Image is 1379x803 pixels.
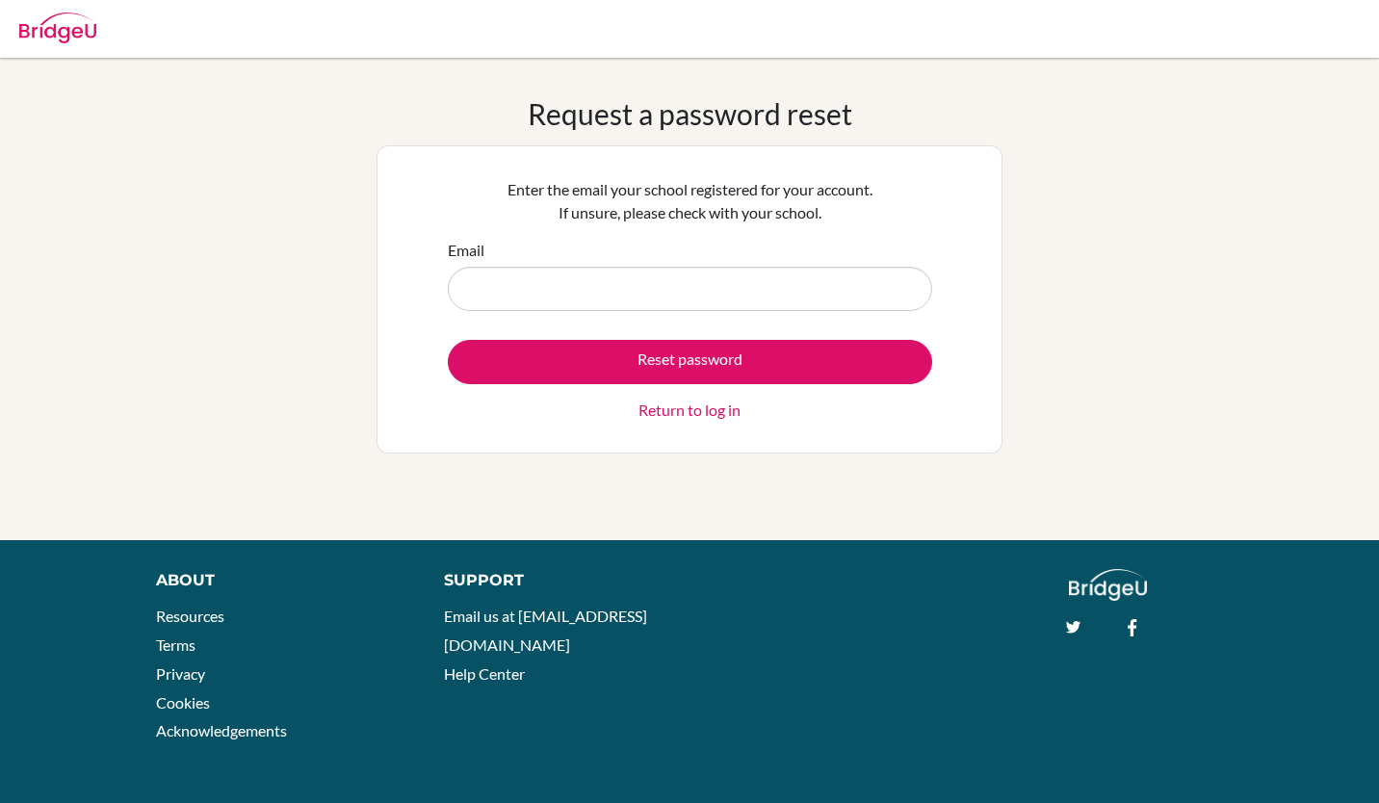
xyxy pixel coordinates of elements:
[156,635,195,654] a: Terms
[448,340,932,384] button: Reset password
[448,239,484,262] label: Email
[444,569,669,592] div: Support
[448,178,932,224] p: Enter the email your school registered for your account. If unsure, please check with your school.
[638,399,741,422] a: Return to log in
[156,721,287,739] a: Acknowledgements
[444,664,525,683] a: Help Center
[19,13,96,43] img: Bridge-U
[156,693,210,712] a: Cookies
[156,607,224,625] a: Resources
[528,96,852,131] h1: Request a password reset
[444,607,647,654] a: Email us at [EMAIL_ADDRESS][DOMAIN_NAME]
[1069,569,1147,601] img: logo_white@2x-f4f0deed5e89b7ecb1c2cc34c3e3d731f90f0f143d5ea2071677605dd97b5244.png
[156,664,205,683] a: Privacy
[156,569,402,592] div: About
